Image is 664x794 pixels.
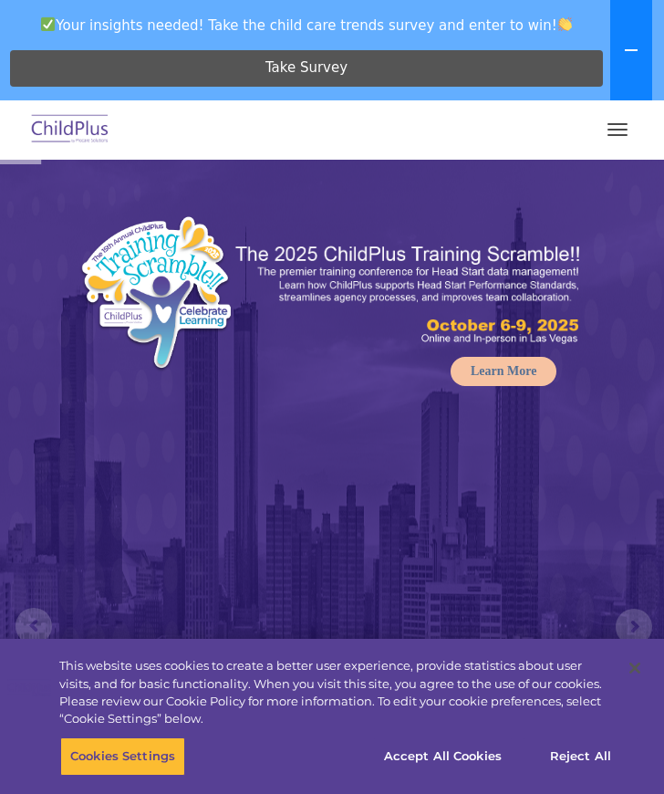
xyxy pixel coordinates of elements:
span: Phone number [285,181,362,194]
a: Learn More [451,357,556,386]
img: 👏 [558,17,572,31]
img: ChildPlus by Procare Solutions [27,109,113,151]
button: Accept All Cookies [374,737,512,776]
button: Cookies Settings [60,737,185,776]
img: ✅ [41,17,55,31]
button: Close [615,648,655,688]
span: Take Survey [265,52,348,84]
button: Reject All [524,737,638,776]
span: Last name [285,106,340,120]
div: This website uses cookies to create a better user experience, provide statistics about user visit... [59,657,617,728]
span: Your insights needed! Take the child care trends survey and enter to win! [7,7,607,43]
a: Take Survey [10,50,603,87]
